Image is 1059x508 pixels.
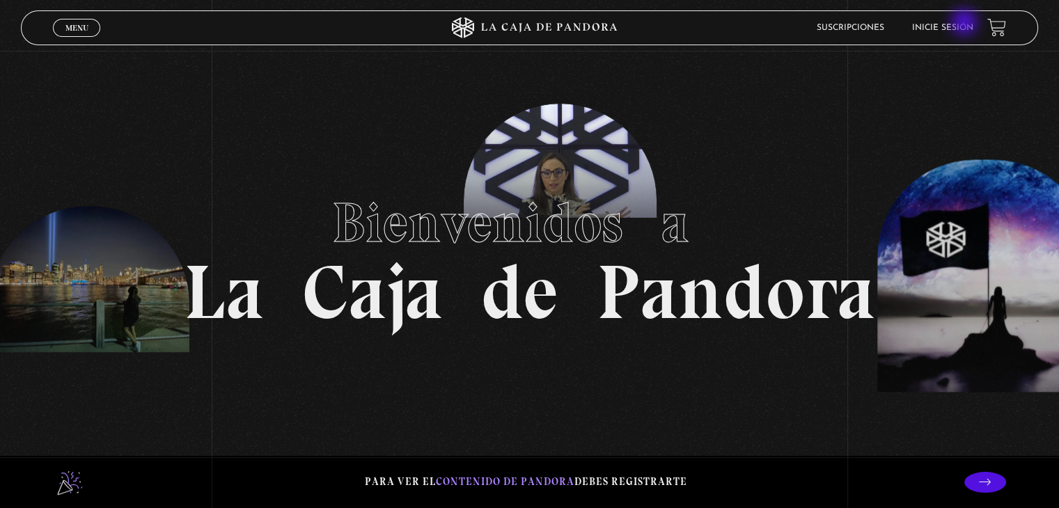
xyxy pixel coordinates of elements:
a: Inicie sesión [912,24,973,32]
span: Cerrar [61,35,93,45]
a: Suscripciones [817,24,884,32]
p: Para ver el debes registrarte [365,473,687,491]
span: Bienvenidos a [332,189,728,256]
h1: La Caja de Pandora [184,177,875,331]
a: View your shopping cart [987,18,1006,37]
span: Menu [65,24,88,32]
span: contenido de Pandora [436,475,574,488]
